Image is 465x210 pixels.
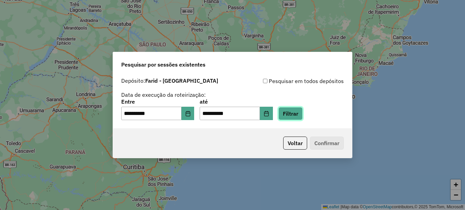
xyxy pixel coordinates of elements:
label: Data de execução da roteirização: [121,91,206,99]
button: Filtrar [278,107,303,120]
button: Choose Date [181,107,194,120]
span: Pesquisar por sessões existentes [121,60,205,69]
label: Entre [121,97,194,106]
button: Voltar [283,137,307,150]
label: até [200,97,273,106]
div: Pesquisar em todos depósitos [232,77,344,85]
strong: Farid - [GEOGRAPHIC_DATA] [145,77,218,84]
button: Choose Date [260,107,273,120]
label: Depósito: [121,77,218,85]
